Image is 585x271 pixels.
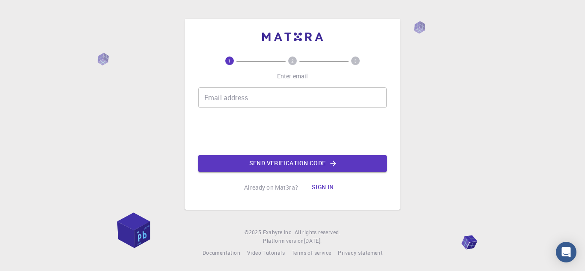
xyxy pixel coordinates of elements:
[245,228,263,237] span: © 2025
[198,155,387,172] button: Send verification code
[305,179,341,196] button: Sign in
[247,249,285,256] span: Video Tutorials
[263,228,293,237] a: Exabyte Inc.
[203,249,240,256] span: Documentation
[304,237,322,244] span: [DATE] .
[338,249,382,256] span: Privacy statement
[203,249,240,257] a: Documentation
[263,237,304,245] span: Platform version
[338,249,382,257] a: Privacy statement
[263,229,293,235] span: Exabyte Inc.
[291,58,294,64] text: 2
[292,249,331,257] a: Terms of service
[295,228,340,237] span: All rights reserved.
[556,242,576,262] div: Open Intercom Messenger
[244,183,298,192] p: Already on Mat3ra?
[292,249,331,256] span: Terms of service
[354,58,357,64] text: 3
[247,249,285,257] a: Video Tutorials
[228,58,231,64] text: 1
[304,237,322,245] a: [DATE].
[227,115,358,148] iframe: reCAPTCHA
[277,72,308,80] p: Enter email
